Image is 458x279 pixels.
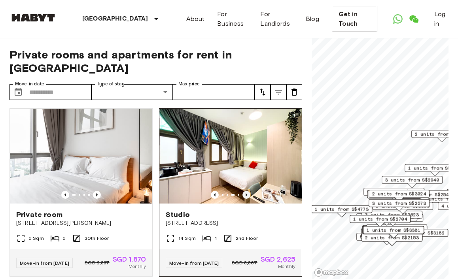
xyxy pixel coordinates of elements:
[97,81,125,87] label: Type of stay
[215,235,217,242] span: 1
[85,235,109,242] span: 30th Floor
[350,215,411,227] div: Map marker
[366,224,427,237] div: Map marker
[353,215,407,222] span: 1 units from S$2704
[382,176,443,188] div: Map marker
[369,190,430,202] div: Map marker
[356,233,417,245] div: Map marker
[361,228,422,241] div: Map marker
[16,210,62,219] span: Private room
[387,229,448,241] div: Map marker
[278,263,295,270] span: Monthly
[362,214,423,226] div: Map marker
[82,14,148,24] p: [GEOGRAPHIC_DATA]
[306,14,319,24] a: Blog
[361,234,422,246] div: Map marker
[113,256,146,263] span: SGD 1,870
[10,109,152,204] img: Marketing picture of unit SG-01-113-001-05
[159,108,302,277] a: Previous imagePrevious imageStudio[STREET_ADDRESS]14 Sqm12nd FloorMove-in from [DATE]SGD 3,367SGD...
[242,191,250,199] button: Previous image
[365,211,419,218] span: 3 units from S$3623
[61,191,69,199] button: Previous image
[367,226,420,234] span: 1 units from S$3381
[255,84,271,100] button: tune
[385,176,439,183] span: 3 units from S$2940
[15,81,44,87] label: Move-in date
[261,256,295,263] span: SGD 2,625
[178,81,200,87] label: Max price
[9,14,57,22] img: Habyt
[169,260,219,266] span: Move-in from [DATE]
[20,260,69,266] span: Move-in from [DATE]
[211,191,219,199] button: Previous image
[217,9,248,28] a: For Business
[166,219,295,227] span: [STREET_ADDRESS]
[286,84,302,100] button: tune
[314,268,349,277] a: Mapbox logo
[372,190,426,197] span: 2 units from S$3024
[370,225,424,232] span: 5 units from S$1838
[129,263,146,270] span: Monthly
[363,188,424,200] div: Map marker
[406,11,422,27] a: Open WeChat
[85,259,109,266] span: SGD 2,337
[166,210,190,219] span: Studio
[367,188,421,195] span: 3 units from S$1985
[332,6,377,32] a: Get in Touch
[372,200,426,207] span: 3 units from S$2573
[271,84,286,100] button: tune
[391,229,445,236] span: 1 units from S$3182
[360,233,414,240] span: 5 units from S$1680
[311,205,372,217] div: Map marker
[159,109,302,204] img: Marketing picture of unit SG-01-111-006-001
[9,48,302,75] span: Private rooms and apartments for rent in [GEOGRAPHIC_DATA]
[369,199,430,211] div: Map marker
[236,235,258,242] span: 2nd Floor
[361,211,422,223] div: Map marker
[9,108,153,277] a: Marketing picture of unit SG-01-113-001-05Previous imagePrevious imagePrivate room[STREET_ADDRESS...
[63,235,66,242] span: 5
[16,219,146,227] span: [STREET_ADDRESS][PERSON_NAME]
[363,226,424,239] div: Map marker
[367,190,431,203] div: Map marker
[178,235,196,242] span: 14 Sqm
[434,9,449,28] a: Log in
[363,226,424,238] div: Map marker
[372,202,433,214] div: Map marker
[390,11,406,27] a: Open WhatsApp
[232,259,257,266] span: SGD 3,367
[362,226,423,238] div: Map marker
[10,84,26,100] button: Choose date
[260,9,293,28] a: For Landlords
[186,14,205,24] a: About
[29,235,44,242] span: 5 Sqm
[93,191,101,199] button: Previous image
[315,205,369,213] span: 1 units from S$4773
